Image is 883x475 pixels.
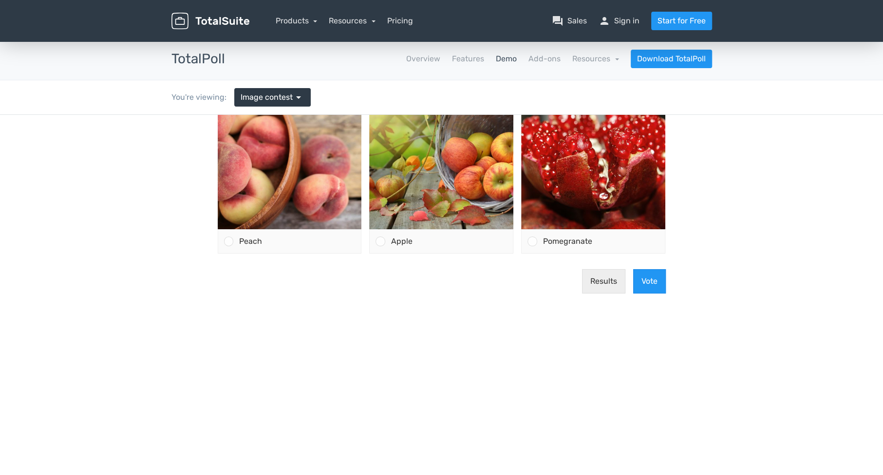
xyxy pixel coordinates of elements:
a: Demo [496,53,517,65]
span: person [599,15,610,27]
span: Image contest [241,91,293,103]
span: Pomegranate [543,122,592,131]
a: Pricing [387,15,413,27]
button: Vote [633,154,666,179]
button: Results [582,154,625,179]
a: Image contest arrow_drop_down [234,88,311,107]
a: Overview [406,53,440,65]
span: Peach [239,122,262,131]
a: Features [452,53,484,65]
a: Resources [572,54,619,63]
a: personSign in [599,15,639,27]
a: Add-ons [528,53,561,65]
div: You're viewing: [171,91,234,103]
img: TotalSuite for WordPress [171,13,249,30]
a: Start for Free [651,12,712,30]
a: question_answerSales [552,15,587,27]
h3: TotalPoll [171,52,225,67]
a: Products [276,16,318,25]
a: Download TotalPoll [631,50,712,68]
span: question_answer [552,15,564,27]
span: Apple [391,122,413,131]
span: arrow_drop_down [293,91,304,103]
a: Resources [329,16,376,25]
